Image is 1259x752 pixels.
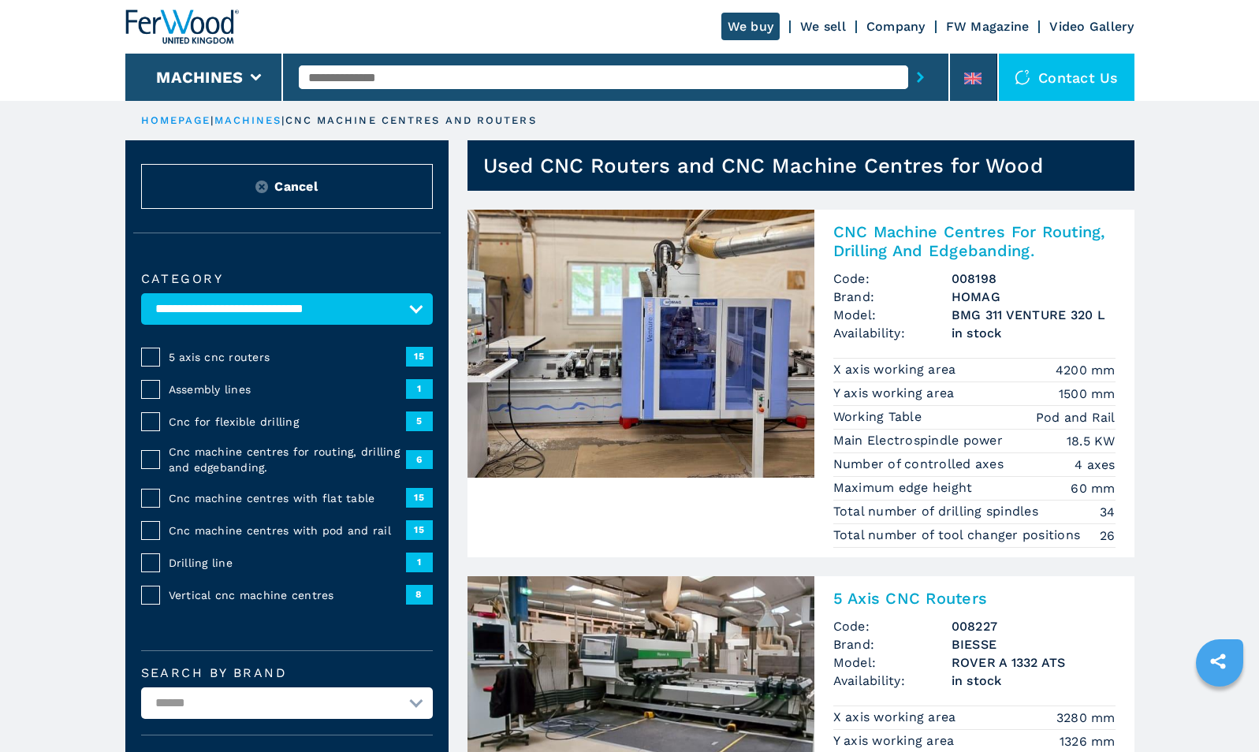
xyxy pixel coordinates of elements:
[833,617,952,635] span: Code:
[141,667,433,679] label: Search by brand
[721,13,780,40] a: We buy
[1100,527,1116,545] em: 26
[169,414,406,430] span: Cnc for flexible drilling
[169,382,406,397] span: Assembly lines
[483,153,1043,178] h1: Used CNC Routers and CNC Machine Centres for Wood
[141,273,433,285] label: Category
[999,54,1134,101] div: Contact us
[1192,681,1247,740] iframe: Chat
[406,520,433,539] span: 15
[833,270,952,288] span: Code:
[833,306,952,324] span: Model:
[1059,385,1116,403] em: 1500 mm
[833,589,1116,608] h2: 5 Axis CNC Routers
[833,408,926,426] p: Working Table
[281,114,285,126] span: |
[406,585,433,604] span: 8
[866,19,926,34] a: Company
[952,324,1116,342] span: in stock
[952,306,1116,324] h3: BMG 311 VENTURE 320 L
[952,617,1116,635] h3: 008227
[125,9,239,44] img: Ferwood
[141,114,211,126] a: HOMEPAGE
[833,479,977,497] p: Maximum edge height
[833,732,959,750] p: Y axis working area
[833,503,1043,520] p: Total number of drilling spindles
[833,653,952,672] span: Model:
[467,210,814,478] img: CNC Machine Centres For Routing, Drilling And Edgebanding. HOMAG BMG 311 VENTURE 320 L
[1015,69,1030,85] img: Contact us
[952,288,1116,306] h3: HOMAG
[1067,432,1116,450] em: 18.5 KW
[210,114,214,126] span: |
[406,488,433,507] span: 15
[274,177,318,195] span: Cancel
[1056,361,1116,379] em: 4200 mm
[169,490,406,506] span: Cnc machine centres with flat table
[169,444,406,475] span: Cnc machine centres for routing, drilling and edgebanding.
[285,114,537,128] p: cnc machine centres and routers
[833,361,960,378] p: X axis working area
[1060,732,1116,750] em: 1326 mm
[833,432,1008,449] p: Main Electrospindle power
[952,635,1116,653] h3: BIESSE
[908,59,933,95] button: submit-button
[467,210,1134,557] a: CNC Machine Centres For Routing, Drilling And Edgebanding. HOMAG BMG 311 VENTURE 320 LCNC Machine...
[169,349,406,365] span: 5 axis cnc routers
[952,270,1116,288] h3: 008198
[833,222,1116,260] h2: CNC Machine Centres For Routing, Drilling And Edgebanding.
[946,19,1030,34] a: FW Magazine
[255,181,268,193] img: Reset
[952,672,1116,690] span: in stock
[833,385,959,402] p: Y axis working area
[952,653,1116,672] h3: ROVER A 1332 ATS
[1036,408,1116,426] em: Pod and Rail
[156,68,243,87] button: Machines
[833,527,1085,544] p: Total number of tool changer positions
[833,324,952,342] span: Availability:
[1049,19,1134,34] a: Video Gallery
[833,288,952,306] span: Brand:
[1075,456,1116,474] em: 4 axes
[1056,709,1116,727] em: 3280 mm
[833,635,952,653] span: Brand:
[214,114,282,126] a: machines
[169,587,406,603] span: Vertical cnc machine centres
[1071,479,1115,497] em: 60 mm
[833,709,960,726] p: X axis working area
[406,379,433,398] span: 1
[141,164,433,209] button: ResetCancel
[406,347,433,366] span: 15
[833,672,952,690] span: Availability:
[406,411,433,430] span: 5
[800,19,846,34] a: We sell
[406,450,433,469] span: 6
[833,456,1008,473] p: Number of controlled axes
[169,555,406,571] span: Drilling line
[406,553,433,571] span: 1
[1198,642,1238,681] a: sharethis
[169,523,406,538] span: Cnc machine centres with pod and rail
[1100,503,1116,521] em: 34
